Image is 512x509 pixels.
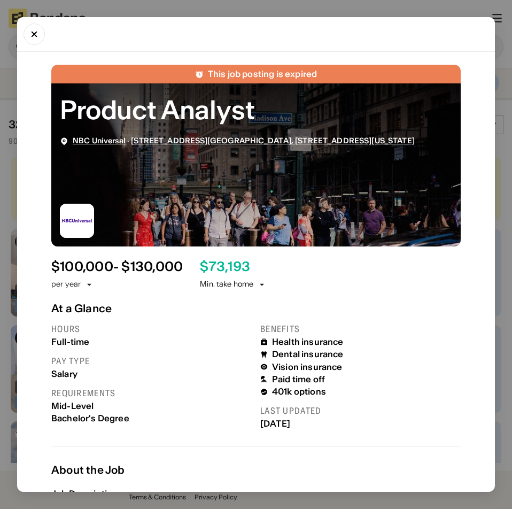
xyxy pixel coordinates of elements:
div: About the Job [51,464,461,476]
div: Last updated [260,405,461,417]
div: 401k options [272,387,326,397]
div: At a Glance [51,302,461,315]
div: Min. take home [200,279,266,290]
div: Health insurance [272,337,344,347]
div: Requirements [51,388,252,399]
div: Dental insurance [272,349,344,359]
div: [DATE] [260,419,461,429]
div: $ 100,000 - $130,000 [51,259,183,275]
div: Product Analyst [60,92,452,128]
img: NBC Universal logo [60,204,94,238]
div: · [73,136,415,145]
div: Bachelor's Degree [51,413,252,423]
div: Mid-Level [51,401,252,411]
div: Full-time [51,337,252,347]
div: Job Description [51,488,118,499]
div: Paid time off [272,374,325,384]
div: Salary [51,369,252,379]
a: [STREET_ADDRESS][GEOGRAPHIC_DATA], [STREET_ADDRESS][US_STATE] [131,136,415,145]
a: NBC Universal [73,136,126,145]
div: Benefits [260,323,461,335]
div: per year [51,279,81,290]
div: Vision insurance [272,362,343,372]
button: Close [24,24,45,45]
div: Pay type [51,356,252,367]
div: This job posting is expired [208,69,317,79]
div: Hours [51,323,252,335]
div: $ 73,193 [200,259,250,275]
